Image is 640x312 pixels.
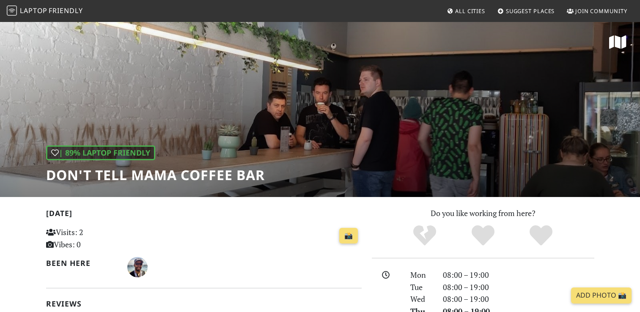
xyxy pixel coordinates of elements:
[46,299,362,308] h2: Reviews
[372,207,594,219] p: Do you like working from here?
[443,3,489,19] a: All Cities
[563,3,631,19] a: Join Community
[20,6,47,15] span: Laptop
[396,224,454,247] div: No
[506,7,555,15] span: Suggest Places
[512,224,570,247] div: Definitely!
[46,145,155,160] div: | 89% Laptop Friendly
[46,209,362,221] h2: [DATE]
[49,6,82,15] span: Friendly
[339,228,358,244] a: 📸
[7,5,17,16] img: LaptopFriendly
[455,7,485,15] span: All Cities
[454,224,512,247] div: Yes
[438,293,599,305] div: 08:00 – 19:00
[46,226,145,251] p: Visits: 2 Vibes: 0
[438,281,599,293] div: 08:00 – 19:00
[46,167,265,183] h1: Don't tell Mama Coffee Bar
[405,281,437,293] div: Tue
[46,259,118,268] h2: Been here
[405,269,437,281] div: Mon
[494,3,558,19] a: Suggest Places
[405,293,437,305] div: Wed
[7,4,83,19] a: LaptopFriendly LaptopFriendly
[575,7,627,15] span: Join Community
[571,287,632,304] a: Add Photo 📸
[127,261,148,271] span: Carlos Monteiro
[438,269,599,281] div: 08:00 – 19:00
[127,257,148,277] img: 1065-carlos.jpg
